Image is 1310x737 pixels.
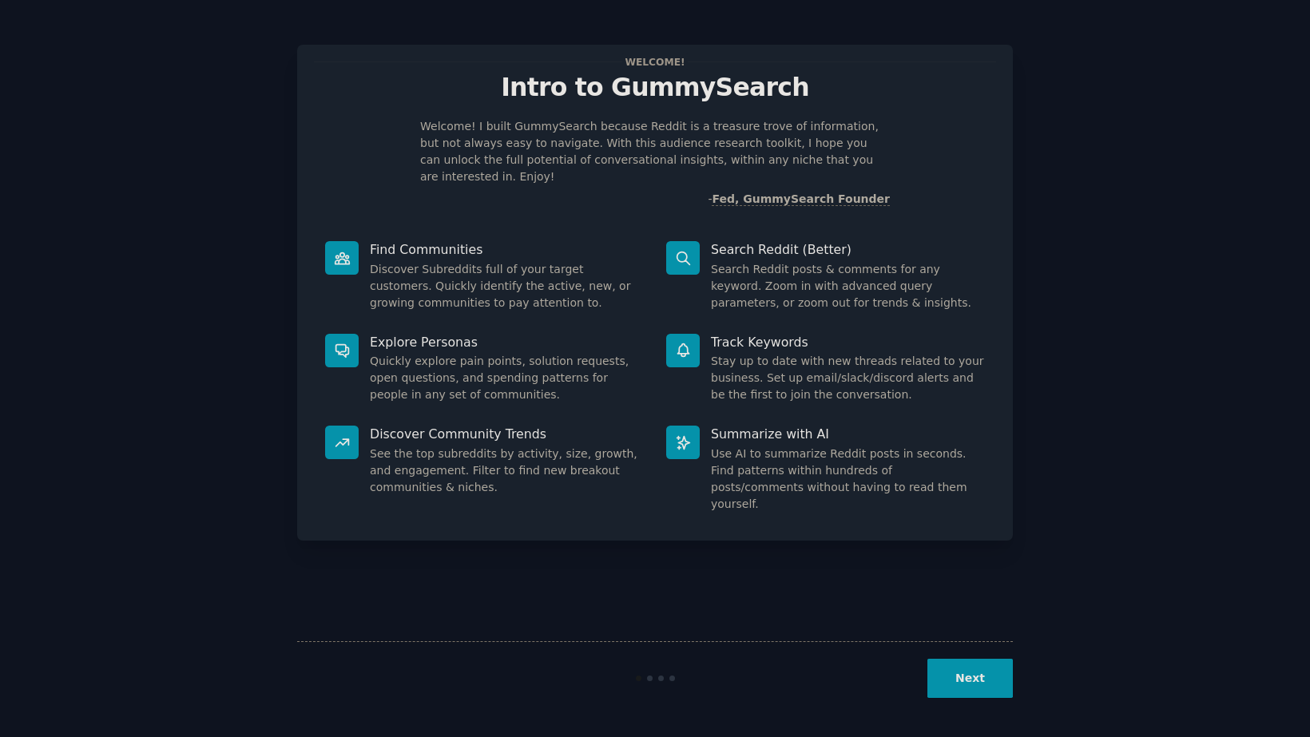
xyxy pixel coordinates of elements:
[708,191,890,208] div: -
[370,261,644,311] dd: Discover Subreddits full of your target customers. Quickly identify the active, new, or growing c...
[711,334,985,351] p: Track Keywords
[711,241,985,258] p: Search Reddit (Better)
[711,446,985,513] dd: Use AI to summarize Reddit posts in seconds. Find patterns within hundreds of posts/comments with...
[711,426,985,442] p: Summarize with AI
[370,426,644,442] p: Discover Community Trends
[711,261,985,311] dd: Search Reddit posts & comments for any keyword. Zoom in with advanced query parameters, or zoom o...
[711,353,985,403] dd: Stay up to date with new threads related to your business. Set up email/slack/discord alerts and ...
[927,659,1013,698] button: Next
[370,353,644,403] dd: Quickly explore pain points, solution requests, open questions, and spending patterns for people ...
[712,192,890,206] a: Fed, GummySearch Founder
[370,334,644,351] p: Explore Personas
[314,73,996,101] p: Intro to GummySearch
[370,241,644,258] p: Find Communities
[622,53,688,70] span: Welcome!
[370,446,644,496] dd: See the top subreddits by activity, size, growth, and engagement. Filter to find new breakout com...
[420,118,890,185] p: Welcome! I built GummySearch because Reddit is a treasure trove of information, but not always ea...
